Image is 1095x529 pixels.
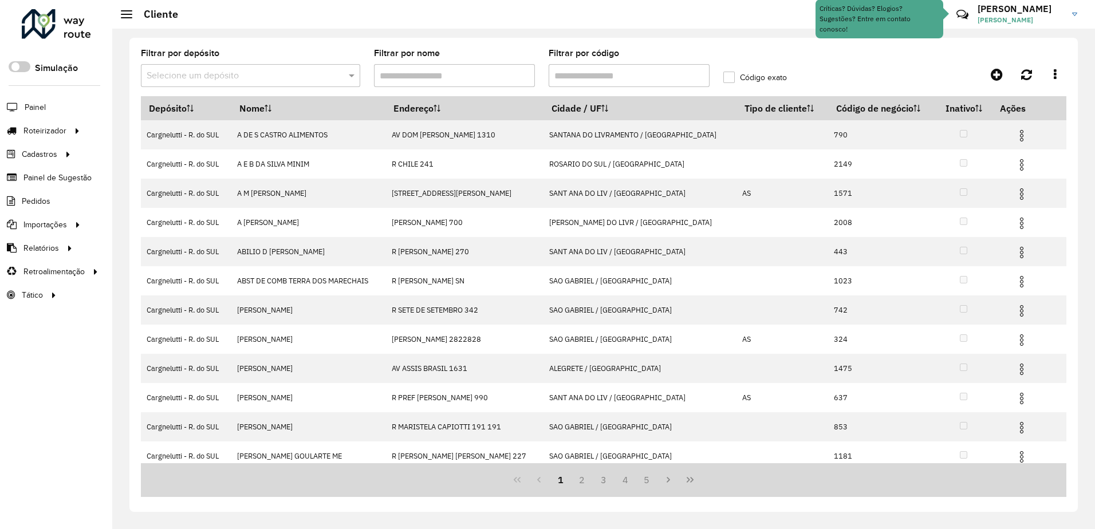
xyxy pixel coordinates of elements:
td: Cargnelutti - R. do SUL [141,412,231,441]
td: SANT ANA DO LIV / [GEOGRAPHIC_DATA] [543,179,736,208]
button: 4 [615,469,636,491]
th: Endereço [385,96,543,120]
td: SANT ANA DO LIV / [GEOGRAPHIC_DATA] [543,237,736,266]
th: Ações [992,96,1061,120]
td: A M [PERSON_NAME] [231,179,385,208]
td: SANTANA DO LIVRAMENTO / [GEOGRAPHIC_DATA] [543,120,736,149]
button: Last Page [679,469,701,491]
td: 742 [828,295,936,325]
td: Cargnelutti - R. do SUL [141,325,231,354]
h3: [PERSON_NAME] [978,3,1064,14]
td: Cargnelutti - R. do SUL [141,295,231,325]
h2: Cliente [132,8,178,21]
a: Contato Rápido [950,2,975,27]
label: Código exato [723,72,787,84]
td: 2149 [828,149,936,179]
span: Roteirizador [23,125,66,137]
button: 2 [571,469,593,491]
td: R MARISTELA CAPIOTTI 191 191 [385,412,543,441]
label: Filtrar por código [549,46,619,60]
th: Cidade / UF [543,96,736,120]
td: Cargnelutti - R. do SUL [141,120,231,149]
td: Cargnelutti - R. do SUL [141,237,231,266]
td: [PERSON_NAME] [231,412,385,441]
td: ALEGRETE / [GEOGRAPHIC_DATA] [543,354,736,383]
td: AV DOM [PERSON_NAME] 1310 [385,120,543,149]
td: SAO GABRIEL / [GEOGRAPHIC_DATA] [543,295,736,325]
td: SAO GABRIEL / [GEOGRAPHIC_DATA] [543,441,736,471]
td: 1475 [828,354,936,383]
td: A E B DA SILVA MINIM [231,149,385,179]
span: Tático [22,289,43,301]
button: Next Page [657,469,679,491]
td: [PERSON_NAME] [231,325,385,354]
span: Painel de Sugestão [23,172,92,184]
td: 324 [828,325,936,354]
td: AV ASSIS BRASIL 1631 [385,354,543,383]
label: Filtrar por depósito [141,46,219,60]
td: SAO GABRIEL / [GEOGRAPHIC_DATA] [543,412,736,441]
td: [PERSON_NAME] [231,295,385,325]
td: 443 [828,237,936,266]
td: AS [736,325,828,354]
td: [PERSON_NAME] GOULARTE ME [231,441,385,471]
td: SAO GABRIEL / [GEOGRAPHIC_DATA] [543,266,736,295]
td: 1023 [828,266,936,295]
td: [PERSON_NAME] DO LIVR / [GEOGRAPHIC_DATA] [543,208,736,237]
th: Tipo de cliente [736,96,828,120]
td: R SETE DE SETEMBRO 342 [385,295,543,325]
td: Cargnelutti - R. do SUL [141,441,231,471]
td: [PERSON_NAME] [231,383,385,412]
td: 1571 [828,179,936,208]
td: 2008 [828,208,936,237]
td: R [PERSON_NAME] SN [385,266,543,295]
label: Filtrar por nome [374,46,440,60]
th: Inativo [936,96,992,120]
span: [PERSON_NAME] [978,15,1064,25]
td: SANT ANA DO LIV / [GEOGRAPHIC_DATA] [543,383,736,412]
th: Depósito [141,96,231,120]
td: Cargnelutti - R. do SUL [141,149,231,179]
span: Retroalimentação [23,266,85,278]
button: 3 [593,469,615,491]
td: R [PERSON_NAME] 270 [385,237,543,266]
td: Cargnelutti - R. do SUL [141,354,231,383]
td: A [PERSON_NAME] [231,208,385,237]
td: 790 [828,120,936,149]
td: [PERSON_NAME] 2822828 [385,325,543,354]
span: Cadastros [22,148,57,160]
td: Cargnelutti - R. do SUL [141,208,231,237]
td: AS [736,179,828,208]
td: R [PERSON_NAME] [PERSON_NAME] 227 [385,441,543,471]
td: R CHILE 241 [385,149,543,179]
td: SAO GABRIEL / [GEOGRAPHIC_DATA] [543,325,736,354]
td: [PERSON_NAME] 700 [385,208,543,237]
button: 5 [636,469,658,491]
td: 853 [828,412,936,441]
td: R PREF [PERSON_NAME] 990 [385,383,543,412]
td: AS [736,383,828,412]
td: Cargnelutti - R. do SUL [141,383,231,412]
span: Painel [25,101,46,113]
td: Cargnelutti - R. do SUL [141,266,231,295]
td: A DE S CASTRO ALIMENTOS [231,120,385,149]
td: ROSARIO DO SUL / [GEOGRAPHIC_DATA] [543,149,736,179]
span: Relatórios [23,242,59,254]
td: 637 [828,383,936,412]
span: Importações [23,219,67,231]
th: Código de negócio [828,96,936,120]
button: 1 [550,469,572,491]
span: Pedidos [22,195,50,207]
td: [PERSON_NAME] [231,354,385,383]
td: Cargnelutti - R. do SUL [141,179,231,208]
label: Simulação [35,61,78,75]
td: ABST DE COMB TERRA DOS MARECHAIS [231,266,385,295]
td: [STREET_ADDRESS][PERSON_NAME] [385,179,543,208]
th: Nome [231,96,385,120]
td: ABILIO D [PERSON_NAME] [231,237,385,266]
td: 1181 [828,441,936,471]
